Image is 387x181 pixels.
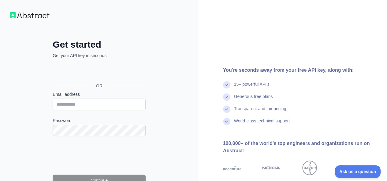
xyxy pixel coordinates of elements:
img: check mark [223,93,230,101]
div: World-class technical support [234,118,290,130]
iframe: Toggle Customer Support [335,165,381,178]
img: check mark [223,81,230,89]
div: 15+ powerful API's [234,81,270,93]
img: check mark [223,106,230,113]
label: Password [53,118,146,124]
label: Email address [53,91,146,97]
img: Workflow [10,12,50,18]
iframe: Sign in with Google Button [50,65,147,79]
img: nokia [262,161,280,175]
p: Get your API key in seconds [53,52,146,59]
span: OR [91,83,107,89]
h2: Get started [53,39,146,50]
img: accenture [223,161,242,175]
iframe: reCAPTCHA [53,143,146,167]
img: google [339,161,358,175]
div: Transparent and fair pricing [234,106,286,118]
img: check mark [223,118,230,125]
div: You're seconds away from your free API key, along with: [223,67,378,74]
div: 100,000+ of the world's top engineers and organizations run on Abstract: [223,140,378,154]
img: bayer [302,161,317,175]
div: Generous free plans [234,93,273,106]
